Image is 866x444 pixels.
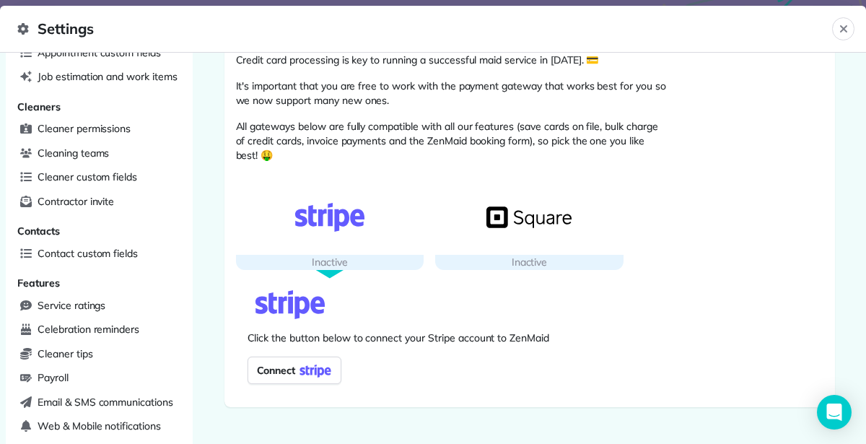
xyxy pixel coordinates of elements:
[38,298,105,313] span: Service ratings
[486,203,572,232] img: Square
[14,43,184,64] a: Appointment custom fields
[14,392,184,414] a: Email & SMS communications
[38,146,109,160] span: Cleaning teams
[17,277,60,290] span: Features
[38,395,173,409] span: Email & SMS communications
[832,17,854,40] button: Close
[17,100,61,113] span: Cleaners
[248,357,341,384] a: Connect
[17,225,60,238] span: Contacts
[236,53,669,67] p: Credit card processing is key to running a successful maid service in [DATE]. 💳
[14,243,184,265] a: Contact custom fields
[312,256,348,269] span: Inactive
[248,290,333,319] img: Stripe
[14,191,184,213] a: Contractor invite
[14,167,184,188] a: Cleaner custom fields
[14,143,184,165] a: Cleaning teams
[14,66,184,88] a: Job estimation and work items
[251,360,296,380] span: Connect
[817,395,852,430] div: Open Intercom Messenger
[14,344,184,365] a: Cleaner tips
[236,119,669,162] p: All gateways below are fully compatible with all our features (save cards on file, bulk charge of...
[295,360,336,380] img: Connect Stripe button
[38,370,69,385] span: Payroll
[38,419,161,433] span: Web & Mobile notifications
[38,121,131,136] span: Cleaner permissions
[17,17,832,40] span: Settings
[14,118,184,140] a: Cleaner permissions
[38,170,137,184] span: Cleaner custom fields
[14,319,184,341] a: Celebration reminders
[248,331,812,345] p: Click the button below to connect your Stripe account to ZenMaid
[14,367,184,389] a: Payroll
[512,256,548,269] span: Inactive
[38,69,178,84] span: Job estimation and work items
[38,45,161,60] span: Appointment custom fields
[38,194,114,209] span: Contractor invite
[287,203,372,232] img: Stripe
[14,416,184,438] a: Web & Mobile notifications
[14,295,184,317] a: Service ratings
[236,79,669,108] p: It's important that you are free to work with the payment gateway that works best for you so we n...
[38,347,93,361] span: Cleaner tips
[38,322,139,336] span: Celebration reminders
[38,246,138,261] span: Contact custom fields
